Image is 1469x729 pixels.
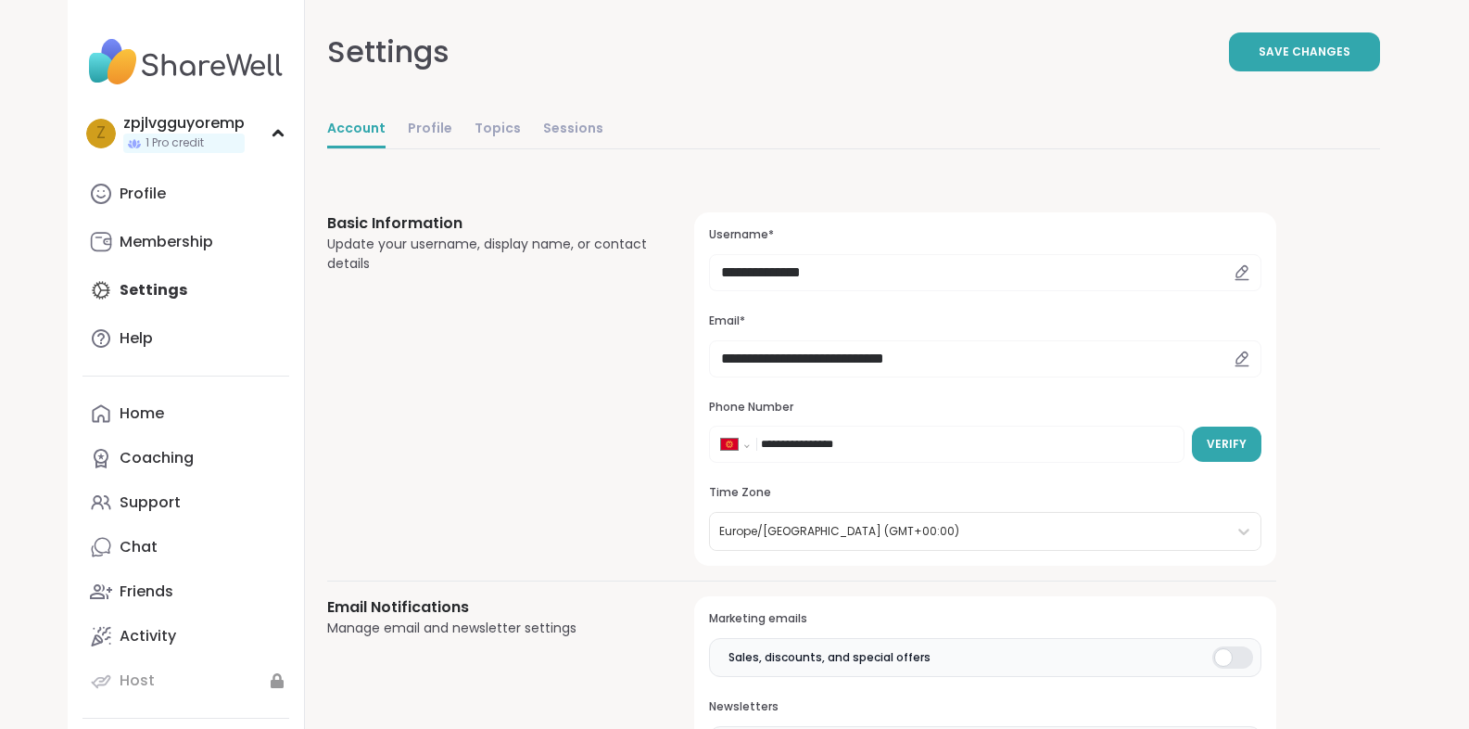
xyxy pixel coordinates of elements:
[1207,436,1247,453] span: Verify
[123,113,245,134] div: zpjlvgguyoremp
[1192,427,1261,462] button: Verify
[120,492,181,513] div: Support
[82,480,289,525] a: Support
[82,30,289,95] img: ShareWell Nav Logo
[96,121,106,146] span: z
[408,111,452,148] a: Profile
[327,235,651,274] div: Update your username, display name, or contact details
[82,391,289,436] a: Home
[146,135,204,151] span: 1 Pro credit
[120,448,194,468] div: Coaching
[82,220,289,264] a: Membership
[1229,32,1380,71] button: Save Changes
[475,111,521,148] a: Topics
[82,569,289,614] a: Friends
[82,614,289,659] a: Activity
[709,313,1260,329] h3: Email*
[120,582,173,602] div: Friends
[327,212,651,235] h3: Basic Information
[709,611,1260,627] h3: Marketing emails
[120,626,176,646] div: Activity
[709,400,1260,416] h3: Phone Number
[1259,44,1350,60] span: Save Changes
[120,403,164,424] div: Home
[120,232,213,252] div: Membership
[327,111,386,148] a: Account
[120,537,158,557] div: Chat
[82,659,289,703] a: Host
[709,699,1260,715] h3: Newsletters
[120,184,166,204] div: Profile
[120,328,153,349] div: Help
[120,671,155,691] div: Host
[82,172,289,216] a: Profile
[327,619,651,638] div: Manage email and newsletter settings
[82,316,289,361] a: Help
[82,525,289,569] a: Chat
[327,596,651,619] h3: Email Notifications
[327,30,450,74] div: Settings
[709,485,1260,501] h3: Time Zone
[543,111,603,148] a: Sessions
[82,436,289,480] a: Coaching
[728,649,931,666] span: Sales, discounts, and special offers
[709,227,1260,243] h3: Username*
